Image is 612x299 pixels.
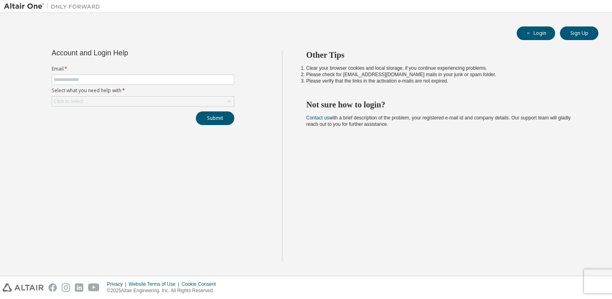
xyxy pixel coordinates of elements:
div: Account and Login Help [52,50,198,56]
button: Login [517,26,555,40]
li: Please verify that the links in the activation e-mails are not expired. [306,78,584,84]
img: Altair One [4,2,104,10]
label: Email [52,66,234,72]
p: © 2025 Altair Engineering, Inc. All Rights Reserved. [107,287,221,294]
div: Privacy [107,281,129,287]
label: Select what you need help with [52,87,234,94]
li: Please check for [EMAIL_ADDRESS][DOMAIN_NAME] mails in your junk or spam folder. [306,71,584,78]
h2: Not sure how to login? [306,99,584,110]
li: Clear your browser cookies and local storage, if you continue experiencing problems. [306,65,584,71]
a: Contact us [306,115,329,121]
img: facebook.svg [48,283,57,292]
span: with a brief description of the problem, your registered e-mail id and company details. Our suppo... [306,115,571,127]
button: Submit [196,111,234,125]
img: linkedin.svg [75,283,83,292]
div: Cookie Consent [181,281,220,287]
img: instagram.svg [62,283,70,292]
img: youtube.svg [88,283,100,292]
img: altair_logo.svg [2,283,44,292]
h2: Other Tips [306,50,584,60]
div: Website Terms of Use [129,281,181,287]
div: Click to select [54,98,83,105]
button: Sign Up [560,26,598,40]
div: Click to select [52,97,234,106]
